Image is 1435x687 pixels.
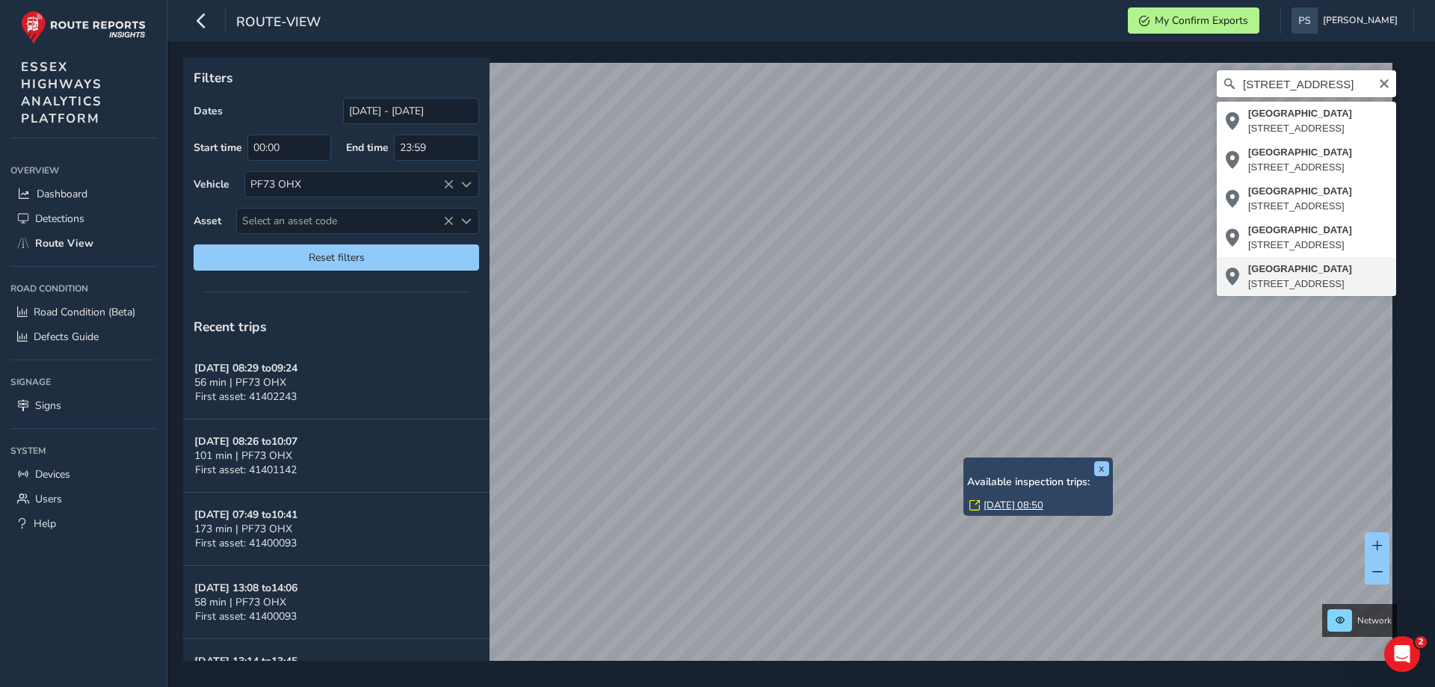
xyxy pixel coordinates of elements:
[35,492,62,506] span: Users
[1248,277,1352,292] div: [STREET_ADDRESS]
[194,68,479,87] p: Filters
[1357,614,1392,626] span: Network
[10,487,156,511] a: Users
[188,63,1392,678] canvas: Map
[245,172,454,197] div: PF73 OHX
[35,212,84,226] span: Detections
[194,595,286,609] span: 58 min | PF73 OHX
[1248,160,1352,175] div: [STREET_ADDRESS]
[1248,262,1352,277] div: [GEOGRAPHIC_DATA]
[21,10,146,44] img: rr logo
[194,522,292,536] span: 173 min | PF73 OHX
[1248,121,1352,136] div: [STREET_ADDRESS]
[1155,13,1248,28] span: My Confirm Exports
[37,187,87,201] span: Dashboard
[1217,70,1396,97] input: Search
[1291,7,1318,34] img: diamond-layout
[195,389,297,404] span: First asset: 41402243
[205,250,468,265] span: Reset filters
[10,462,156,487] a: Devices
[34,330,99,344] span: Defects Guide
[21,58,102,127] span: ESSEX HIGHWAYS ANALYTICS PLATFORM
[194,581,297,595] strong: [DATE] 13:08 to 14:06
[195,536,297,550] span: First asset: 41400093
[10,159,156,182] div: Overview
[35,398,61,413] span: Signs
[194,214,221,228] label: Asset
[1248,199,1352,214] div: [STREET_ADDRESS]
[236,13,321,34] span: route-view
[10,440,156,462] div: System
[183,493,490,566] button: [DATE] 07:49 to10:41173 min | PF73 OHXFirst asset: 41400093
[967,476,1109,489] h6: Available inspection trips:
[1384,636,1420,672] iframe: Intercom live chat
[10,300,156,324] a: Road Condition (Beta)
[194,375,286,389] span: 56 min | PF73 OHX
[1415,636,1427,648] span: 2
[1291,7,1403,34] button: [PERSON_NAME]
[1378,76,1390,90] button: Clear
[34,305,135,319] span: Road Condition (Beta)
[1248,184,1352,199] div: [GEOGRAPHIC_DATA]
[454,209,478,233] div: Select an asset code
[194,244,479,271] button: Reset filters
[346,141,389,155] label: End time
[194,177,229,191] label: Vehicle
[195,463,297,477] span: First asset: 41401142
[10,511,156,536] a: Help
[194,141,242,155] label: Start time
[194,654,297,668] strong: [DATE] 13:14 to 13:45
[10,277,156,300] div: Road Condition
[194,508,297,522] strong: [DATE] 07:49 to 10:41
[194,104,223,118] label: Dates
[194,318,267,336] span: Recent trips
[1128,7,1259,34] button: My Confirm Exports
[183,346,490,419] button: [DATE] 08:29 to09:2456 min | PF73 OHXFirst asset: 41402243
[195,609,297,623] span: First asset: 41400093
[1248,238,1352,253] div: [STREET_ADDRESS]
[984,499,1043,512] a: [DATE] 08:50
[194,361,297,375] strong: [DATE] 08:29 to 09:24
[10,182,156,206] a: Dashboard
[194,449,292,463] span: 101 min | PF73 OHX
[35,236,93,250] span: Route View
[34,517,56,531] span: Help
[10,324,156,349] a: Defects Guide
[183,566,490,639] button: [DATE] 13:08 to14:0658 min | PF73 OHXFirst asset: 41400093
[10,206,156,231] a: Detections
[35,467,70,481] span: Devices
[10,393,156,418] a: Signs
[237,209,454,233] span: Select an asset code
[194,434,297,449] strong: [DATE] 08:26 to 10:07
[1248,106,1352,121] div: [GEOGRAPHIC_DATA]
[10,371,156,393] div: Signage
[183,419,490,493] button: [DATE] 08:26 to10:07101 min | PF73 OHXFirst asset: 41401142
[10,231,156,256] a: Route View
[1248,223,1352,238] div: [GEOGRAPHIC_DATA]
[1323,7,1398,34] span: [PERSON_NAME]
[1248,145,1352,160] div: [GEOGRAPHIC_DATA]
[1094,461,1109,476] button: x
